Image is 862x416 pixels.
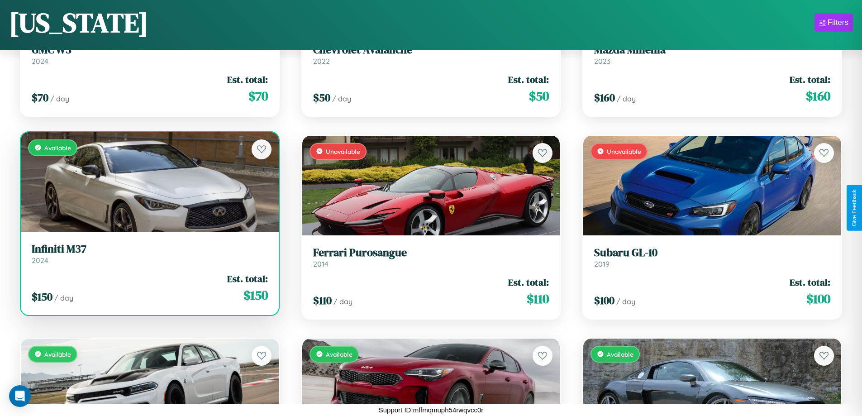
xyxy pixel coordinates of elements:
[326,148,360,155] span: Unavailable
[607,350,633,358] span: Available
[616,297,635,306] span: / day
[227,272,268,285] span: Est. total:
[806,87,830,105] span: $ 160
[50,94,69,103] span: / day
[32,289,52,304] span: $ 150
[379,404,484,416] p: Support ID: mffmqmuph54rwqvcc0r
[851,190,857,226] div: Give Feedback
[607,148,641,155] span: Unavailable
[594,90,615,105] span: $ 160
[32,256,48,265] span: 2024
[32,243,268,256] h3: Infiniti M37
[32,43,268,57] h3: GMC W3
[313,293,332,308] span: $ 110
[508,73,549,86] span: Est. total:
[227,73,268,86] span: Est. total:
[243,286,268,304] span: $ 150
[529,87,549,105] span: $ 50
[313,43,549,57] h3: Chevrolet Avalanche
[313,259,329,268] span: 2014
[9,4,148,41] h1: [US_STATE]
[790,73,830,86] span: Est. total:
[32,57,48,66] span: 2024
[594,43,830,57] h3: Mazda Millenia
[527,290,549,308] span: $ 110
[828,18,848,27] div: Filters
[333,297,352,306] span: / day
[814,14,853,32] button: Filters
[313,90,330,105] span: $ 50
[508,276,549,289] span: Est. total:
[806,290,830,308] span: $ 100
[594,293,614,308] span: $ 100
[9,385,31,407] div: Open Intercom Messenger
[313,246,549,259] h3: Ferrari Purosangue
[594,259,610,268] span: 2019
[44,350,71,358] span: Available
[313,43,549,66] a: Chevrolet Avalanche2022
[32,43,268,66] a: GMC W32024
[32,90,48,105] span: $ 70
[332,94,351,103] span: / day
[54,293,73,302] span: / day
[594,246,830,268] a: Subaru GL-102019
[594,43,830,66] a: Mazda Millenia2023
[44,144,71,152] span: Available
[617,94,636,103] span: / day
[790,276,830,289] span: Est. total:
[313,57,330,66] span: 2022
[32,243,268,265] a: Infiniti M372024
[326,350,352,358] span: Available
[248,87,268,105] span: $ 70
[313,246,549,268] a: Ferrari Purosangue2014
[594,57,610,66] span: 2023
[594,246,830,259] h3: Subaru GL-10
